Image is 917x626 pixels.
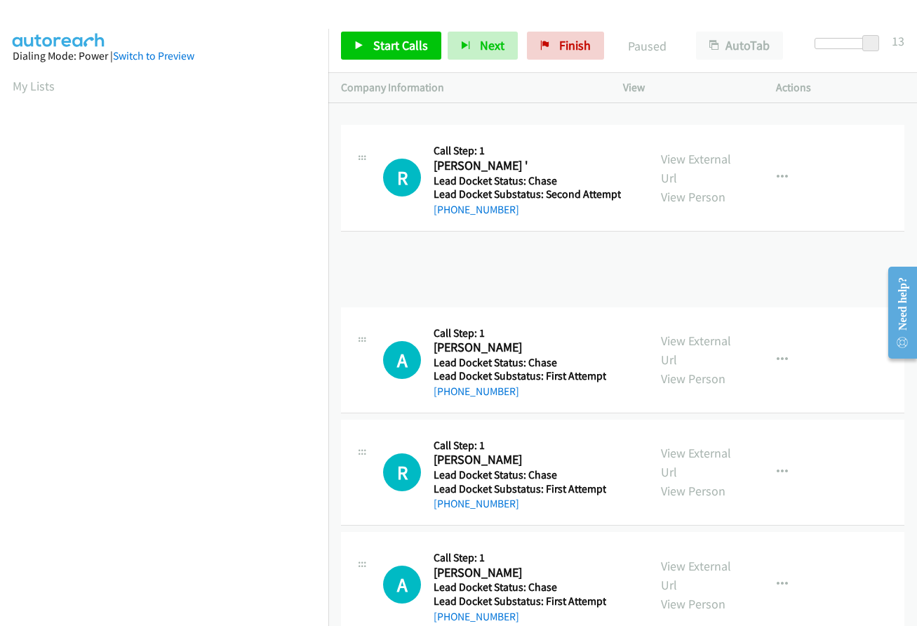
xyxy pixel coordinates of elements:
p: Company Information [341,79,598,96]
a: Finish [527,32,604,60]
div: 13 [892,32,904,51]
a: View Person [661,596,725,612]
h5: Lead Docket Status: Chase [434,468,606,482]
h5: Lead Docket Status: Chase [434,174,621,188]
p: Actions [776,79,904,96]
h5: Lead Docket Substatus: First Attempt [434,482,606,496]
span: Start Calls [373,37,428,53]
h2: [PERSON_NAME] [434,565,606,581]
a: View External Url [661,445,731,480]
a: [PHONE_NUMBER] [434,385,519,398]
h2: [PERSON_NAME] ' [434,158,617,174]
h5: Call Step: 1 [434,439,606,453]
h5: Call Step: 1 [434,144,621,158]
h2: [PERSON_NAME] [434,340,606,356]
h5: Call Step: 1 [434,326,606,340]
a: [PHONE_NUMBER] [434,497,519,510]
p: Paused [623,36,671,55]
button: AutoTab [696,32,783,60]
a: Switch to Preview [113,49,194,62]
a: Start Calls [341,32,441,60]
a: View Person [661,483,725,499]
h5: Call Step: 1 [434,551,606,565]
h1: A [383,566,421,604]
h5: Lead Docket Substatus: First Attempt [434,594,606,608]
a: View External Url [661,558,731,593]
a: [PHONE_NUMBER] [434,203,519,216]
div: Dialing Mode: Power | [13,48,316,65]
a: View Person [661,189,725,205]
a: My Lists [13,78,55,94]
p: View [623,79,751,96]
h2: [PERSON_NAME] [434,452,606,468]
span: Next [480,37,504,53]
h1: R [383,453,421,491]
button: Next [448,32,518,60]
a: [PHONE_NUMBER] [434,610,519,623]
h5: Lead Docket Status: Chase [434,356,606,370]
span: Finish [559,37,591,53]
a: View External Url [661,333,731,368]
h5: Lead Docket Substatus: First Attempt [434,369,606,383]
h5: Lead Docket Substatus: Second Attempt [434,187,621,201]
iframe: Resource Center [876,257,917,368]
a: View Person [661,371,725,387]
h1: R [383,159,421,197]
h1: A [383,341,421,379]
h5: Lead Docket Status: Chase [434,580,606,594]
a: View External Url [661,151,731,186]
